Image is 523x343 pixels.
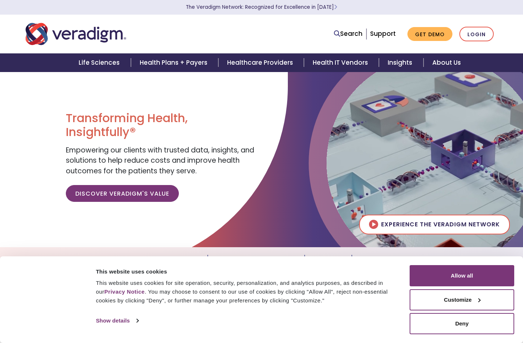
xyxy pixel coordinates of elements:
div: This website uses cookies [96,267,401,276]
a: Health Plans + Payers [131,53,218,72]
a: The Veradigm Network [208,250,305,269]
a: Privacy Notice [104,289,144,295]
a: Insights [379,53,423,72]
a: Show details [96,315,138,326]
a: Healthcare Providers [218,53,304,72]
img: Veradigm logo [26,22,126,46]
a: Support [370,29,396,38]
button: Deny [410,313,514,334]
a: Explore Solutions [126,250,208,269]
a: Life Sciences [70,53,131,72]
button: Customize [410,289,514,310]
a: Login [459,27,494,42]
button: Allow all [410,265,514,286]
a: Health IT Vendors [304,53,379,72]
a: Get Demo [407,27,452,41]
a: Search [334,29,362,39]
div: This website uses cookies for site operation, security, personalization, and analytics purposes, ... [96,279,401,305]
a: The Veradigm Network: Recognized for Excellence in [DATE]Learn More [186,4,337,11]
a: Discover Veradigm's Value [66,185,179,202]
a: Insights [305,250,352,269]
span: Empowering our clients with trusted data, insights, and solutions to help reduce costs and improv... [66,145,254,176]
a: Careers [352,250,397,269]
h1: Transforming Health, Insightfully® [66,111,256,139]
a: About Us [424,53,470,72]
span: Learn More [334,4,337,11]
